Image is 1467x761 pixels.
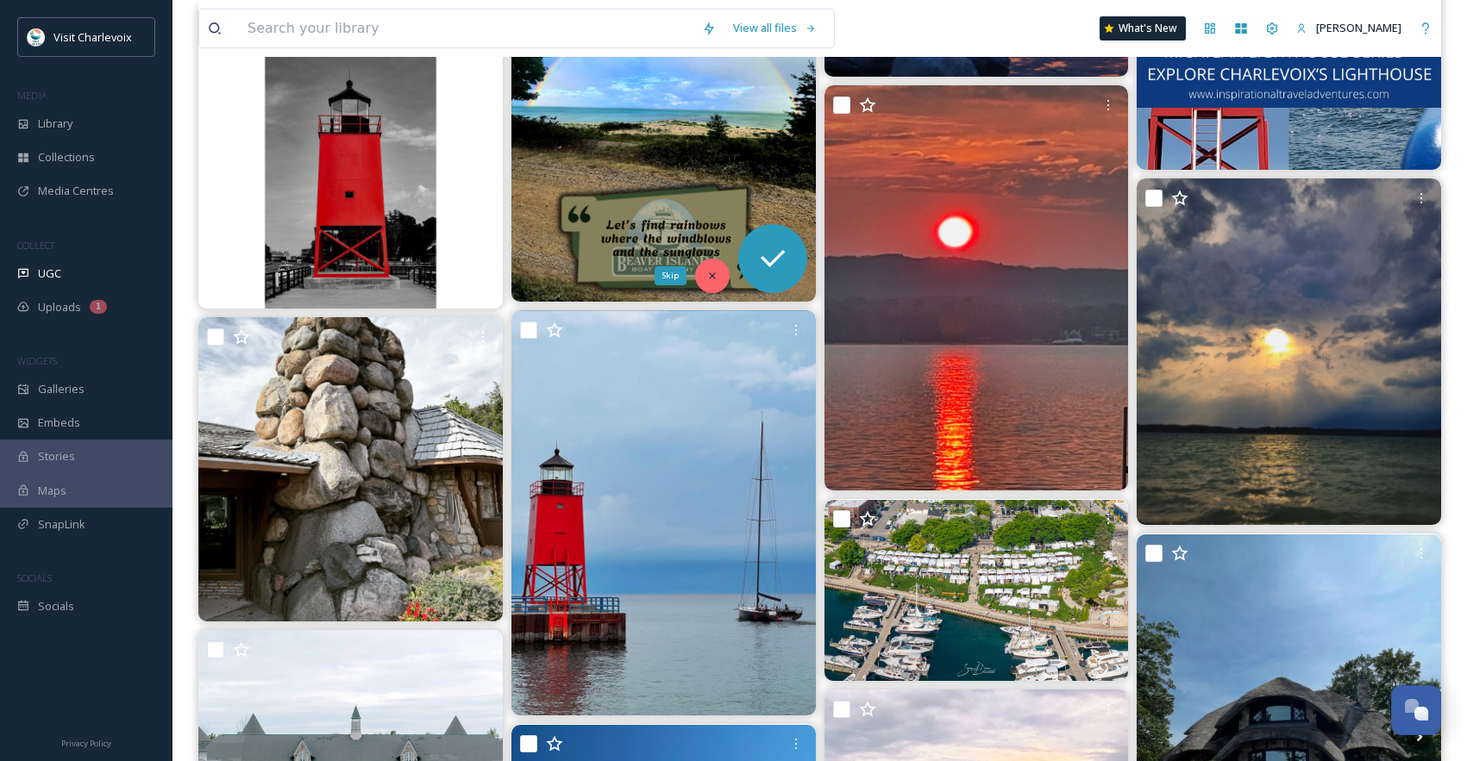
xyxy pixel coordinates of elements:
[38,448,75,465] span: Stories
[53,29,132,45] span: Visit Charlevoix
[511,310,816,715] img: Calm waters in Charlevoix.❤️ #puremichigan #michigan #charlevoix #northernmichigan #michiganphoto...
[17,89,47,102] span: MEDIA
[824,85,1129,490] img: #michigan #northernmichigan #puremichiganders #puremichigan #holiday #sunrise #wakeuphappy #lakec...
[38,516,85,533] span: SnapLink
[38,483,66,499] span: Maps
[198,317,503,621] img: Earl Young’s impact upon Charlevoix public and private architecture is the theme of a new post on...
[17,239,54,252] span: COLLECT
[17,354,57,367] span: WIDGETS
[724,11,825,45] a: View all files
[61,738,111,749] span: Privacy Policy
[824,500,1129,681] img: A drone-eye view of the Charlevoix Waterfront Art Fair this past weekend (Aug 9). Attendance was ...
[17,571,52,584] span: SOCIALS
[38,299,81,315] span: Uploads
[1288,11,1410,45] a: [PERSON_NAME]
[38,598,74,614] span: Socials
[38,115,72,132] span: Library
[1137,178,1441,525] img: 18058293242091301.webp
[38,265,61,282] span: UGC
[1100,16,1186,41] a: What's New
[655,266,686,285] div: Skip
[198,4,503,309] img: Another photo of the South Pier Lighthouse in Charlevoix.
[1391,685,1441,735] button: Open Chat
[38,149,95,165] span: Collections
[38,183,114,199] span: Media Centres
[239,9,693,47] input: Search your library
[1316,20,1401,35] span: [PERSON_NAME]
[38,381,85,397] span: Galleries
[38,415,80,431] span: Embeds
[90,300,107,314] div: 1
[61,732,111,752] a: Privacy Policy
[28,28,45,46] img: Visit-Charlevoix_Logo.jpg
